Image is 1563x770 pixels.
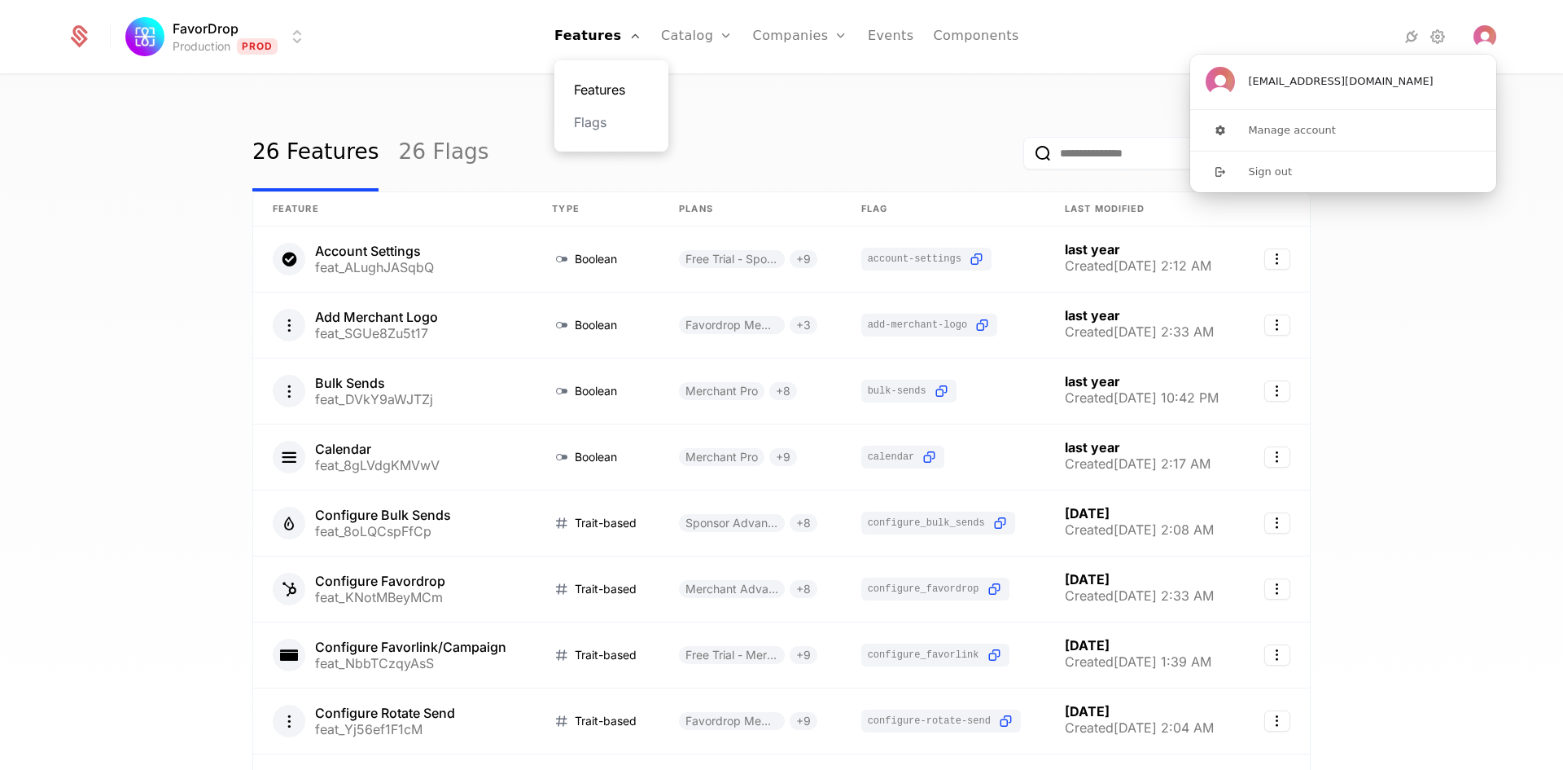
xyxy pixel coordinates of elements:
a: Integrations [1402,27,1421,46]
button: Select environment [130,19,308,55]
button: Select action [1264,381,1290,402]
img: 's logo [1473,25,1496,48]
button: Select action [1264,249,1290,270]
button: Select action [1264,579,1290,600]
span: [EMAIL_ADDRESS][DOMAIN_NAME] [1248,74,1433,89]
img: FavorDrop [125,17,164,56]
button: Select action [1264,513,1290,534]
button: Select action [1264,447,1290,468]
button: Select action [1264,711,1290,732]
button: Close user button [1473,25,1496,48]
img: 's logo [1206,67,1235,96]
button: Select action [1264,645,1290,666]
th: Flag [842,192,1045,227]
span: FavorDrop [173,19,239,38]
button: Sign out [1189,151,1497,192]
div: Production [173,38,230,55]
a: Features [574,80,649,99]
a: 26 Features [252,115,379,191]
button: Select action [1264,315,1290,336]
button: Manage account [1189,110,1497,151]
th: Plans [659,192,841,227]
a: Flags [574,112,649,132]
div: User button popover [1190,55,1496,192]
span: Prod [237,38,278,55]
a: Settings [1428,27,1447,46]
th: Type [532,192,659,227]
th: Last Modified [1045,192,1243,227]
th: Feature [253,192,532,227]
a: 26 Flags [398,115,488,191]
